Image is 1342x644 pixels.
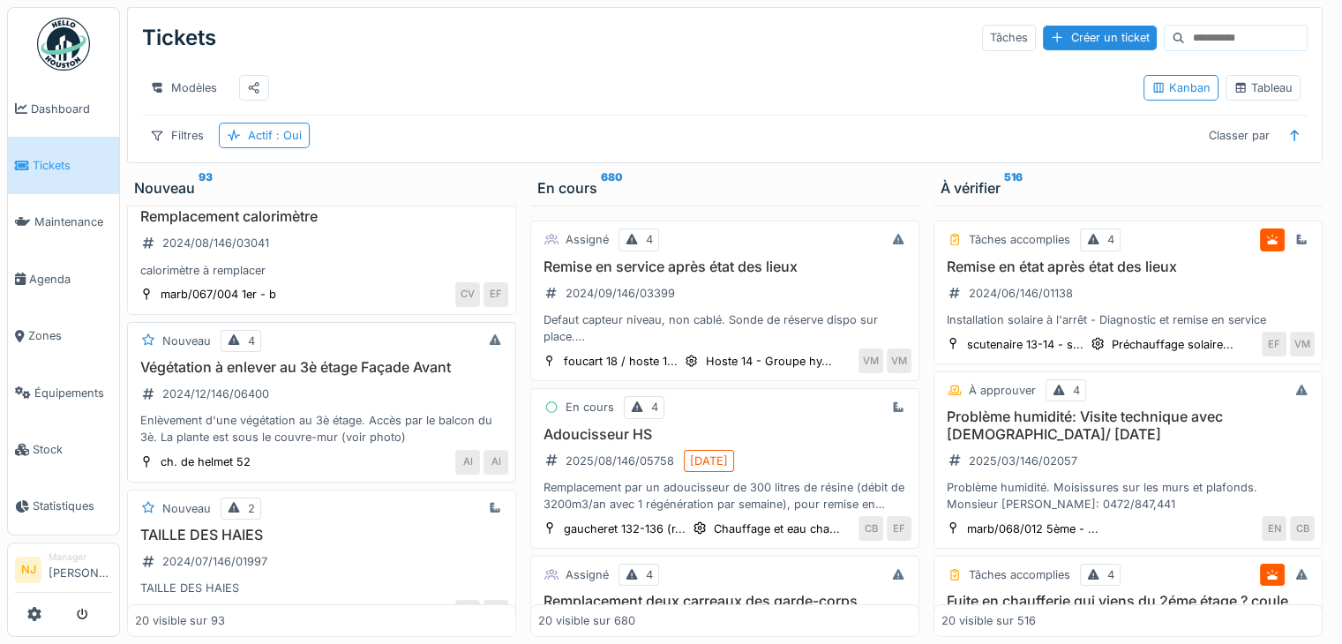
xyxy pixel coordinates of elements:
[538,612,635,629] div: 20 visible sur 680
[484,282,508,307] div: EF
[1290,516,1315,541] div: CB
[941,593,1315,626] h3: Fuite en chaufferie qui viens du 2éme étage ? coule dans le vide technique
[8,194,119,251] a: Maintenance
[646,566,653,583] div: 4
[1151,79,1211,96] div: Kanban
[135,262,508,279] div: calorimètre à remplacer
[566,231,609,248] div: Assigné
[538,311,911,345] div: Defaut capteur niveau, non cablé. Sonde de réserve dispo sur place. Passage câble dans fourreau à...
[162,553,267,570] div: 2024/07/146/01997
[273,129,302,142] span: : Oui
[1107,231,1114,248] div: 4
[8,364,119,421] a: Équipements
[941,311,1315,328] div: Installation solaire à l'arrêt - Diagnostic et remise en service
[8,80,119,137] a: Dashboard
[538,479,911,513] div: Remplacement par un adoucisseur de 300 litres de résine (débit de 3200m3/an avec 1 régénération p...
[248,333,255,349] div: 4
[969,285,1073,302] div: 2024/06/146/01138
[706,353,832,370] div: Hoste 14 - Groupe hy...
[887,516,911,541] div: EF
[34,385,112,401] span: Équipements
[135,208,508,225] h3: Remplacement calorimètre
[1262,332,1286,356] div: EF
[161,286,276,303] div: marb/067/004 1er - b
[8,478,119,535] a: Statistiques
[162,235,269,251] div: 2024/08/146/03041
[135,612,225,629] div: 20 visible sur 93
[969,231,1070,248] div: Tâches accomplies
[484,450,508,475] div: AI
[601,177,623,198] sup: 680
[969,382,1036,399] div: À approuver
[982,25,1036,50] div: Tâches
[135,580,508,596] div: TAILLE DES HAIES
[15,557,41,583] li: NJ
[566,453,674,469] div: 2025/08/146/05758
[538,258,911,275] h3: Remise en service après état des lieux
[49,550,112,564] div: Manager
[1004,177,1023,198] sup: 516
[135,412,508,446] div: Enlèvement d'une végétation au 3è étage. Accès par le balcon du 3è. La plante est sous le couvre-...
[134,177,509,198] div: Nouveau
[646,231,653,248] div: 4
[8,137,119,193] a: Tickets
[858,348,883,373] div: VM
[29,271,112,288] span: Agenda
[967,336,1083,353] div: scutenaire 13-14 - s...
[15,550,112,593] a: NJ Manager[PERSON_NAME]
[161,453,251,470] div: ch. de helmet 52
[1201,123,1278,148] div: Classer par
[142,123,212,148] div: Filtres
[162,500,211,517] div: Nouveau
[941,612,1036,629] div: 20 visible sur 516
[714,520,840,537] div: Chauffage et eau cha...
[142,75,225,101] div: Modèles
[690,453,728,469] div: [DATE]
[538,593,911,610] h3: Remplacement deux carreaux des garde-corps
[28,327,112,344] span: Zones
[566,566,609,583] div: Assigné
[537,177,912,198] div: En cours
[1043,26,1157,49] div: Créer un ticket
[969,453,1077,469] div: 2025/03/146/02057
[37,18,90,71] img: Badge_color-CXgf-gQk.svg
[49,550,112,588] li: [PERSON_NAME]
[33,498,112,514] span: Statistiques
[455,450,480,475] div: AI
[455,282,480,307] div: CV
[887,348,911,373] div: VM
[31,101,112,117] span: Dashboard
[967,520,1098,537] div: marb/068/012 5ème - ...
[564,353,678,370] div: foucart 18 / hoste 1...
[33,157,112,174] span: Tickets
[651,399,658,416] div: 4
[162,386,269,402] div: 2024/12/146/06400
[969,566,1070,583] div: Tâches accomplies
[1233,79,1293,96] div: Tableau
[34,213,112,230] span: Maintenance
[1262,516,1286,541] div: EN
[248,500,255,517] div: 2
[484,600,508,625] div: CB
[858,516,883,541] div: CB
[1107,566,1114,583] div: 4
[199,177,213,198] sup: 93
[1290,332,1315,356] div: VM
[8,251,119,307] a: Agenda
[33,441,112,458] span: Stock
[142,15,216,61] div: Tickets
[566,285,675,302] div: 2024/09/146/03399
[564,520,686,537] div: gaucheret 132-136 (r...
[941,408,1315,442] h3: Problème humidité: Visite technique avec [DEMOGRAPHIC_DATA]/ [DATE]
[8,308,119,364] a: Zones
[566,399,614,416] div: En cours
[941,177,1316,198] div: À vérifier
[455,600,480,625] div: CB
[248,127,302,144] div: Actif
[538,426,911,443] h3: Adoucisseur HS
[1073,382,1080,399] div: 4
[135,359,508,376] h3: Végétation à enlever au 3è étage Façade Avant
[162,333,211,349] div: Nouveau
[8,421,119,477] a: Stock
[941,479,1315,513] div: Problème humidité. Moisissures sur les murs et plafonds. Monsieur [PERSON_NAME]: 0472/847,441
